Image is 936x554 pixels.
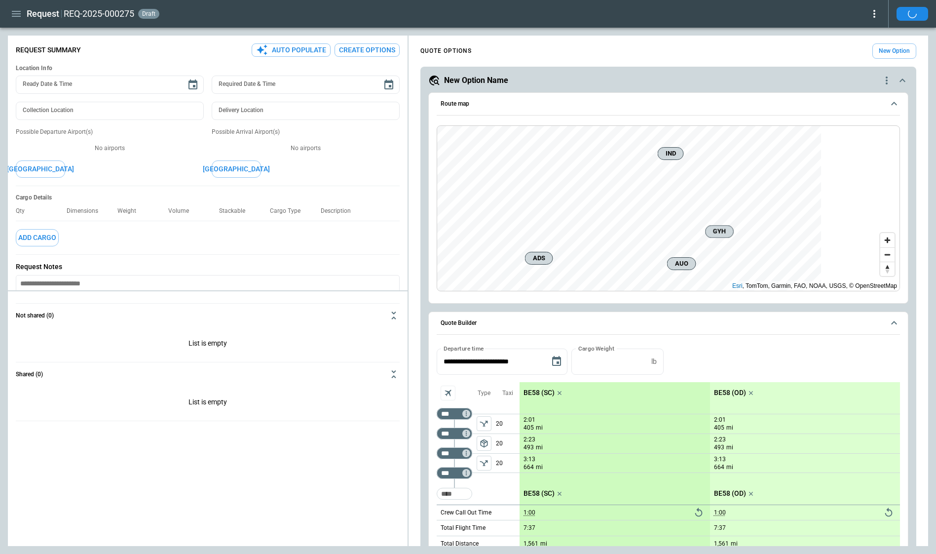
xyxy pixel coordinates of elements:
[732,282,743,289] a: Esri
[212,160,261,178] button: [GEOGRAPHIC_DATA]
[437,488,472,500] div: Too short
[524,463,534,472] p: 664
[270,207,308,215] p: Cargo Type
[168,207,197,215] p: Volume
[420,49,472,53] h4: QUOTE OPTIONS
[524,456,535,463] p: 3:13
[881,505,896,520] button: Reset
[252,43,331,57] button: Auto Populate
[496,454,520,473] p: 20
[477,456,491,471] span: Type of sector
[578,344,614,353] label: Cargo Weight
[714,436,726,443] p: 2:23
[437,125,900,292] div: Route map
[64,8,134,20] h2: REQ-2025-000275
[477,416,491,431] span: Type of sector
[524,436,535,443] p: 2:23
[710,227,729,237] span: GYH
[437,93,900,116] button: Route map
[16,386,400,421] div: Not shared (0)
[524,524,535,532] p: 7:37
[714,443,724,452] p: 493
[212,128,400,136] p: Possible Arrival Airport(s)
[183,75,203,95] button: Choose date
[441,524,486,532] p: Total Flight Time
[477,436,491,451] button: left aligned
[444,344,484,353] label: Departure time
[437,447,472,459] div: Too short
[16,304,400,327] button: Not shared (0)
[140,10,157,17] span: draft
[714,463,724,472] p: 664
[16,207,33,215] p: Qty
[16,327,400,362] div: Not shared (0)
[16,160,65,178] button: [GEOGRAPHIC_DATA]
[732,281,897,291] div: , TomTom, Garmin, FAO, NOAA, USGS, © OpenStreetMap
[437,428,472,439] div: Too short
[16,313,54,319] h6: Not shared (0)
[726,424,733,432] p: mi
[478,389,490,397] p: Type
[651,357,657,366] p: lb
[714,424,724,432] p: 405
[880,233,895,247] button: Zoom in
[16,144,204,153] p: No airports
[219,207,253,215] p: Stackable
[437,126,821,291] canvas: Map
[536,463,543,472] p: mi
[496,414,520,434] p: 20
[379,75,399,95] button: Choose date
[524,416,535,424] p: 2:01
[540,540,547,548] p: mi
[714,524,726,532] p: 7:37
[547,352,566,371] button: Choose date, selected date is Sep 12, 2025
[477,436,491,451] span: Type of sector
[441,386,455,400] span: Aircraft selection
[726,463,733,472] p: mi
[441,509,491,517] p: Crew Call Out Time
[662,149,679,158] span: IND
[524,389,555,397] p: BE58 (SC)
[881,75,893,86] div: quote-option-actions
[479,438,489,448] span: package_2
[16,371,43,378] h6: Shared (0)
[444,75,508,86] h5: New Option Name
[16,386,400,421] p: List is empty
[437,312,900,335] button: Quote Builder
[714,456,726,463] p: 3:13
[524,540,538,548] p: 1,561
[714,540,729,548] p: 1,561
[524,443,534,452] p: 493
[714,416,726,424] p: 2:01
[536,443,543,452] p: mi
[437,408,472,420] div: Not found
[477,456,491,471] button: left aligned
[335,43,400,57] button: Create Options
[672,259,692,269] span: AUO
[714,509,726,516] p: 1:00
[714,489,746,498] p: BE58 (OD)
[880,247,895,262] button: Zoom out
[880,262,895,276] button: Reset bearing to north
[872,43,916,59] button: New Option
[477,416,491,431] button: left aligned
[16,46,81,54] p: Request Summary
[67,207,106,215] p: Dimensions
[212,144,400,153] p: No airports
[16,327,400,362] p: List is empty
[27,8,59,20] h1: Request
[441,540,479,548] p: Total Distance
[16,229,59,246] button: Add Cargo
[437,467,472,479] div: Too short
[16,194,400,201] h6: Cargo Details
[16,65,400,72] h6: Location Info
[441,101,469,107] h6: Route map
[496,434,520,453] p: 20
[428,75,908,86] button: New Option Namequote-option-actions
[726,443,733,452] p: mi
[321,207,359,215] p: Description
[731,540,738,548] p: mi
[691,505,706,520] button: Reset
[529,253,549,263] span: ADS
[714,389,746,397] p: BE58 (OD)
